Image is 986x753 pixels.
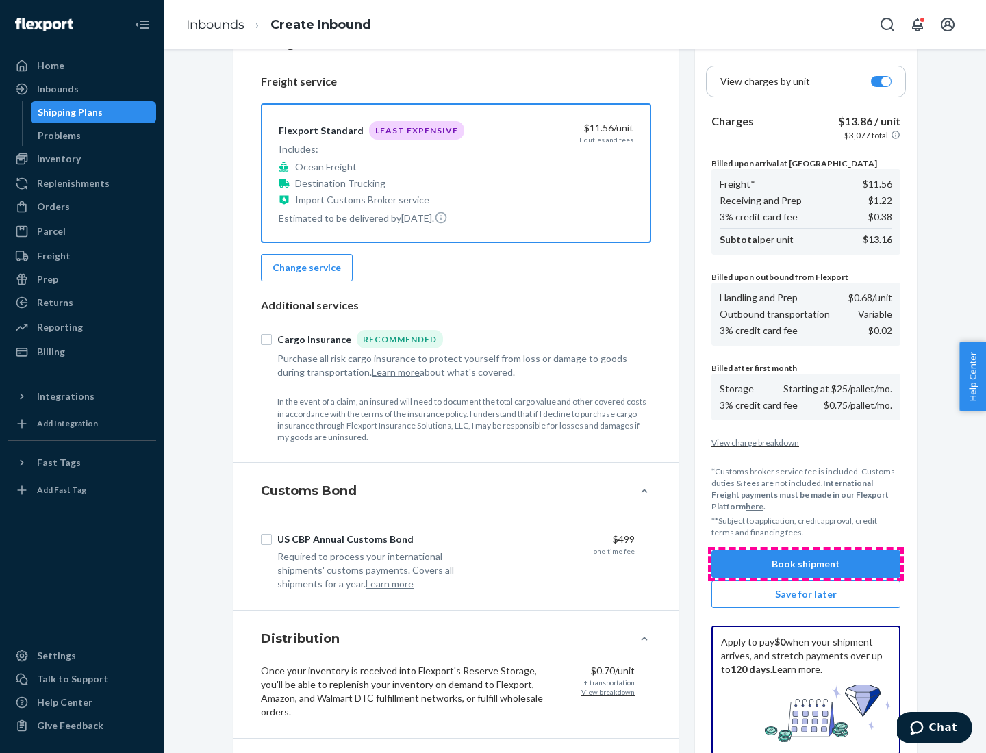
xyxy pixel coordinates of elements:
[8,715,156,737] button: Give Feedback
[261,254,353,281] button: Change service
[8,268,156,290] a: Prep
[372,366,420,379] button: Learn more
[720,194,802,207] p: Receiving and Prep
[711,157,900,169] p: Billed upon arrival at [GEOGRAPHIC_DATA]
[8,55,156,77] a: Home
[868,194,892,207] p: $1.22
[720,382,754,396] p: Storage
[711,478,889,511] b: International Freight payments must be made in our Flexport Platform .
[8,148,156,170] a: Inventory
[491,121,633,135] div: $11.56 /unit
[8,479,156,501] a: Add Fast Tag
[783,382,892,396] p: Starting at $25/pallet/mo.
[277,333,351,346] div: Cargo Insurance
[746,501,763,511] a: here
[838,114,900,129] p: $13.86 / unit
[721,635,891,676] p: Apply to pay when your shipment arrives, and stretch payments over up to . .
[261,482,357,500] h4: Customs Bond
[37,249,71,263] div: Freight
[277,352,635,379] div: Purchase all risk cargo insurance to protect yourself from loss or damage to goods during transpo...
[8,691,156,713] a: Help Center
[594,546,635,556] div: one-time fee
[295,177,385,190] p: Destination Trucking
[37,152,81,166] div: Inventory
[868,324,892,337] p: $0.02
[31,101,157,123] a: Shipping Plans
[868,210,892,224] p: $0.38
[863,177,892,191] p: $11.56
[261,74,651,90] p: Freight service
[37,272,58,286] div: Prep
[874,11,901,38] button: Open Search Box
[8,292,156,314] a: Returns
[711,580,900,608] button: Save for later
[774,636,785,648] b: $0
[277,533,414,546] div: US CBP Annual Customs Bond
[38,129,81,142] div: Problems
[175,5,382,45] ol: breadcrumbs
[720,233,794,246] p: per unit
[8,413,156,435] a: Add Integration
[277,396,651,443] p: In the event of a claim, an insured will need to document the total cargo value and other covered...
[720,210,798,224] p: 3% credit card fee
[897,712,972,746] iframe: Opens a widget where you can chat to one of our agents
[772,663,820,675] a: Learn more
[959,342,986,411] button: Help Center
[8,196,156,218] a: Orders
[279,142,464,156] p: Includes:
[38,105,103,119] div: Shipping Plans
[8,452,156,474] button: Fast Tags
[858,307,892,321] p: Variable
[8,385,156,407] button: Integrations
[8,316,156,338] a: Reporting
[731,663,770,675] b: 120 days
[584,678,635,687] div: + transportation
[37,177,110,190] div: Replenishments
[711,362,900,374] p: Billed after first month
[369,121,464,140] div: Least Expensive
[8,245,156,267] a: Freight
[295,160,357,174] p: Ocean Freight
[37,82,79,96] div: Inbounds
[711,437,900,448] button: View charge breakdown
[720,233,760,245] b: Subtotal
[261,630,340,648] h4: Distribution
[824,398,892,412] p: $0.75/pallet/mo.
[720,177,755,191] p: Freight*
[863,233,892,246] p: $13.16
[37,695,92,709] div: Help Center
[8,645,156,667] a: Settings
[711,271,900,283] p: Billed upon outbound from Flexport
[357,330,443,348] div: Recommended
[15,18,73,31] img: Flexport logo
[295,193,429,207] p: Import Customs Broker service
[37,456,81,470] div: Fast Tags
[591,664,635,678] p: $0.70/unit
[261,298,651,314] p: Additional services
[37,484,86,496] div: Add Fast Tag
[37,390,94,403] div: Integrations
[261,665,543,717] span: Once your inventory is received into Flexport's Reserve Storage, you'll be able to replenish your...
[37,345,65,359] div: Billing
[37,719,103,732] div: Give Feedback
[261,534,272,545] input: US CBP Annual Customs Bond
[720,291,798,305] p: Handling and Prep
[934,11,961,38] button: Open account menu
[37,672,108,686] div: Talk to Support
[129,11,156,38] button: Close Navigation
[37,225,66,238] div: Parcel
[37,320,83,334] div: Reporting
[720,398,798,412] p: 3% credit card fee
[270,17,371,32] a: Create Inbound
[711,550,900,578] button: Book shipment
[37,418,98,429] div: Add Integration
[37,649,76,663] div: Settings
[261,334,272,345] input: Cargo InsuranceRecommended
[720,324,798,337] p: 3% credit card fee
[581,687,635,697] button: View breakdown
[844,129,888,141] p: $3,077 total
